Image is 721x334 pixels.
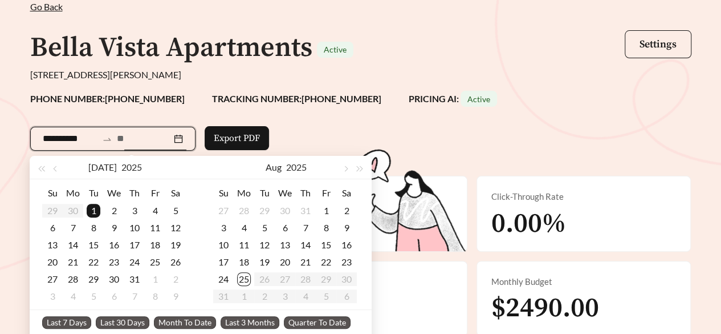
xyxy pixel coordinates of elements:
[217,272,230,286] div: 24
[46,221,59,235] div: 6
[491,275,677,288] div: Monthly Budget
[275,236,295,253] td: 2025-08-13
[316,219,336,236] td: 2025-08-08
[639,38,677,51] span: Settings
[88,156,117,179] button: [DATE]
[234,219,254,236] td: 2025-08-04
[145,271,165,288] td: 2025-08-01
[319,221,333,235] div: 8
[254,184,275,202] th: Tu
[316,236,336,253] td: 2025-08-15
[63,271,83,288] td: 2025-07-28
[213,184,234,202] th: Su
[237,221,251,235] div: 4
[295,202,316,219] td: 2025-07-31
[266,156,282,179] button: Aug
[213,253,234,271] td: 2025-08-17
[340,238,353,252] div: 16
[107,255,121,269] div: 23
[295,253,316,271] td: 2025-08-21
[66,238,80,252] div: 14
[275,202,295,219] td: 2025-07-30
[107,289,121,303] div: 6
[96,316,149,329] span: Last 30 Days
[336,253,357,271] td: 2025-08-23
[169,238,182,252] div: 19
[63,236,83,253] td: 2025-07-14
[128,289,141,303] div: 7
[128,255,141,269] div: 24
[254,202,275,219] td: 2025-07-29
[83,202,104,219] td: 2025-07-01
[165,219,186,236] td: 2025-07-12
[237,238,251,252] div: 11
[213,271,234,288] td: 2025-08-24
[87,221,100,235] div: 8
[258,204,271,218] div: 29
[63,184,83,202] th: Mo
[165,253,186,271] td: 2025-07-26
[66,255,80,269] div: 21
[104,253,124,271] td: 2025-07-23
[104,288,124,305] td: 2025-08-06
[46,238,59,252] div: 13
[124,253,145,271] td: 2025-07-24
[212,93,381,104] strong: TRACKING NUMBER: [PHONE_NUMBER]
[165,271,186,288] td: 2025-08-02
[625,30,691,58] button: Settings
[124,271,145,288] td: 2025-07-31
[30,68,691,82] div: [STREET_ADDRESS][PERSON_NAME]
[316,253,336,271] td: 2025-08-22
[124,184,145,202] th: Th
[42,288,63,305] td: 2025-08-03
[234,271,254,288] td: 2025-08-25
[217,255,230,269] div: 17
[237,204,251,218] div: 28
[336,219,357,236] td: 2025-08-09
[128,238,141,252] div: 17
[42,271,63,288] td: 2025-07-27
[107,272,121,286] div: 30
[254,236,275,253] td: 2025-08-12
[46,272,59,286] div: 27
[30,1,63,12] span: Go Back
[165,288,186,305] td: 2025-08-09
[278,221,292,235] div: 6
[63,219,83,236] td: 2025-07-07
[169,272,182,286] div: 2
[145,219,165,236] td: 2025-07-11
[299,255,312,269] div: 21
[128,272,141,286] div: 31
[63,253,83,271] td: 2025-07-21
[154,316,216,329] span: Month To Date
[87,255,100,269] div: 22
[102,134,112,144] span: to
[83,288,104,305] td: 2025-08-05
[324,45,347,54] span: Active
[340,221,353,235] div: 9
[87,204,100,218] div: 1
[148,221,162,235] div: 11
[491,291,598,325] span: $2490.00
[237,255,251,269] div: 18
[275,253,295,271] td: 2025-08-20
[409,93,497,104] strong: PRICING AI:
[46,255,59,269] div: 20
[66,221,80,235] div: 7
[42,184,63,202] th: Su
[30,93,185,104] strong: PHONE NUMBER: [PHONE_NUMBER]
[104,219,124,236] td: 2025-07-09
[102,134,112,144] span: swap-right
[83,236,104,253] td: 2025-07-15
[87,289,100,303] div: 5
[295,236,316,253] td: 2025-08-14
[104,236,124,253] td: 2025-07-16
[46,289,59,303] div: 3
[258,238,271,252] div: 12
[42,219,63,236] td: 2025-07-06
[124,288,145,305] td: 2025-08-07
[124,236,145,253] td: 2025-07-17
[169,289,182,303] div: 9
[145,253,165,271] td: 2025-07-25
[278,255,292,269] div: 20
